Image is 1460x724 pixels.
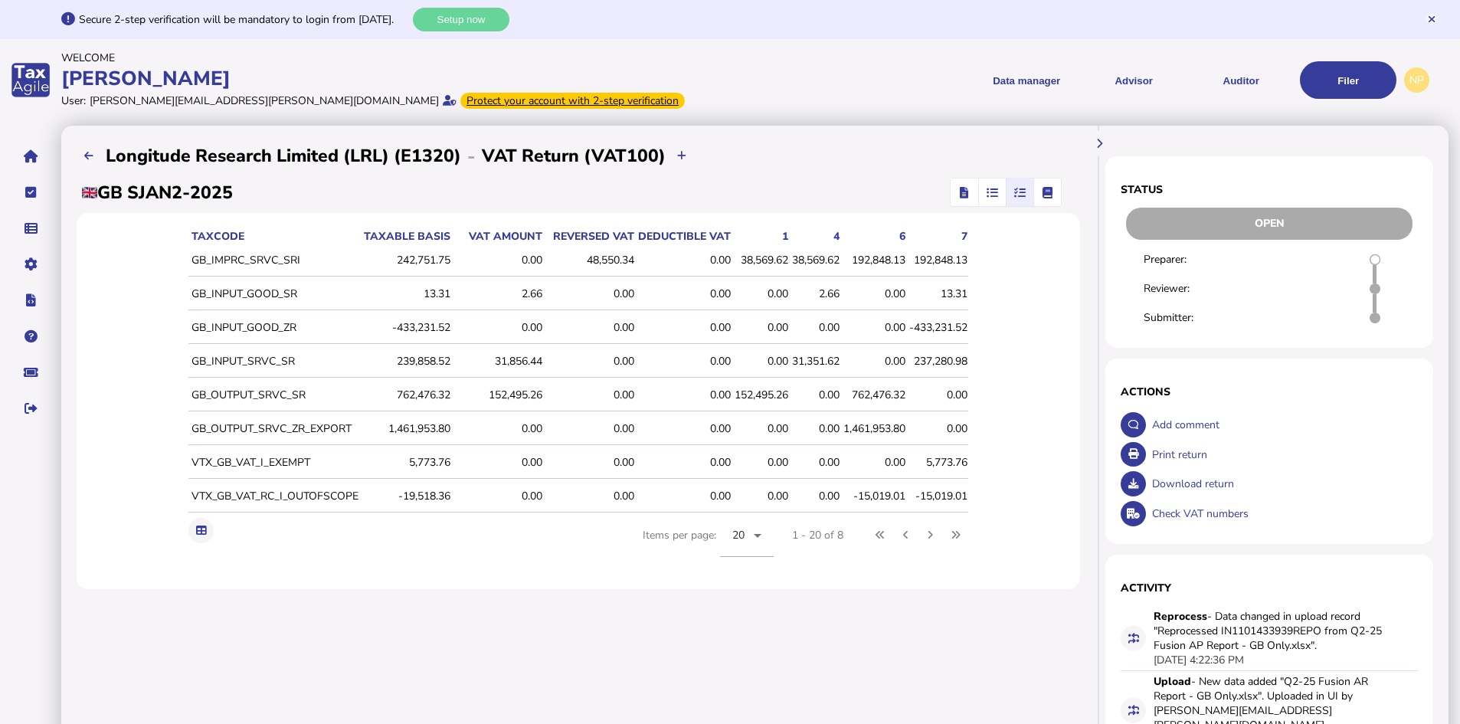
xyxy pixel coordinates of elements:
div: Items per page: [643,514,774,574]
div: 0.00 [546,320,634,335]
div: 48,550.34 [546,253,634,267]
div: 192,848.13 [909,253,967,267]
button: Hide [1087,130,1112,156]
td: GB_INPUT_GOOD_SR [188,278,359,310]
div: 0.00 [546,421,634,436]
div: 0.00 [735,455,788,470]
td: GB_IMPRC_SRVC_SRI [188,244,359,277]
div: VAT amount [454,229,542,244]
div: 0.00 [638,253,731,267]
td: GB_OUTPUT_SRVC_ZR_EXPORT [188,413,359,445]
div: -19,518.36 [362,489,450,503]
button: Last page [943,523,968,548]
div: 0.00 [792,320,840,335]
button: Manage settings [15,248,47,280]
button: Next page [918,523,944,548]
div: 0.00 [546,489,634,503]
div: [PERSON_NAME] [61,65,725,92]
div: 242,751.75 [362,253,450,267]
button: Check VAT numbers on return. [1121,501,1146,526]
div: 237,280.98 [909,354,967,369]
div: 239,858.52 [362,354,450,369]
div: 192,848.13 [843,253,905,267]
button: Make a comment in the activity log. [1121,412,1146,437]
div: 38,569.62 [735,253,788,267]
div: 2.66 [454,287,542,301]
td: GB_INPUT_GOOD_ZR [188,312,359,344]
div: 5,773.76 [909,455,967,470]
div: 4 [792,229,840,244]
div: 0.00 [454,455,542,470]
div: 152,495.26 [454,388,542,402]
div: 13.31 [362,287,450,301]
div: 31,856.44 [454,354,542,369]
div: 0.00 [454,320,542,335]
div: 0.00 [792,455,840,470]
div: 762,476.32 [843,388,905,402]
div: 1,461,953.80 [362,421,450,436]
img: gb.png [82,187,97,198]
div: 0.00 [454,253,542,267]
div: 0.00 [792,388,840,402]
td: GB_OUTPUT_SRVC_SR [188,379,359,411]
button: Shows a dropdown of Data manager options [978,61,1075,99]
div: 0.00 [454,489,542,503]
div: 5,773.76 [362,455,450,470]
div: [PERSON_NAME][EMAIL_ADDRESS][PERSON_NAME][DOMAIN_NAME] [90,93,439,108]
div: 1 - 20 of 8 [792,528,843,542]
div: 1 [735,229,788,244]
div: 0.00 [638,287,731,301]
div: 38,569.62 [792,253,840,267]
div: 0.00 [735,489,788,503]
span: 20 [732,528,745,542]
td: GB_INPUT_SRVC_SR [188,346,359,378]
h2: VAT Return (VAT100) [482,144,666,168]
div: 0.00 [546,287,634,301]
div: 6 [843,229,905,244]
div: 0.00 [735,354,788,369]
button: Home [15,140,47,172]
button: First page [868,523,893,548]
div: 0.00 [843,455,905,470]
div: 0.00 [735,320,788,335]
div: 0.00 [909,388,967,402]
div: 0.00 [638,455,731,470]
div: 0.00 [546,455,634,470]
div: 0.00 [909,421,967,436]
button: Raise a support ticket [15,356,47,388]
div: -433,231.52 [909,320,967,335]
div: 0.00 [735,421,788,436]
div: Reviewer: [1144,281,1230,296]
div: 0.00 [843,320,905,335]
div: 13.31 [909,287,967,301]
button: Shows a dropdown of VAT Advisor options [1085,61,1182,99]
div: Add comment [1148,410,1419,440]
div: 0.00 [735,287,788,301]
div: 0.00 [546,354,634,369]
div: 152,495.26 [735,388,788,402]
button: Upload transactions [669,143,695,169]
div: 2.66 [792,287,840,301]
div: Deductible VAT [638,229,731,244]
div: User: [61,93,86,108]
i: Data manager [25,228,38,229]
mat-button-toggle: Return view [951,179,978,206]
div: 1,461,953.80 [843,421,905,436]
div: - [461,144,482,169]
div: 0.00 [843,354,905,369]
th: taxCode [188,228,359,244]
div: 0.00 [638,320,731,335]
h2: GB SJAN2-2025 [82,181,233,205]
button: Data manager [15,212,47,244]
div: Return status - Actions are restricted to nominated users [1121,208,1418,240]
button: Help pages [15,320,47,352]
mat-form-field: Change page size [720,514,774,574]
h1: Activity [1121,581,1418,595]
div: 0.00 [843,287,905,301]
div: 762,476.32 [362,388,450,402]
i: Data for this filing changed [1128,633,1139,644]
strong: Reprocess [1154,609,1207,624]
button: Developer hub links [15,284,47,316]
div: 0.00 [546,388,634,402]
div: 0.00 [792,421,840,436]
